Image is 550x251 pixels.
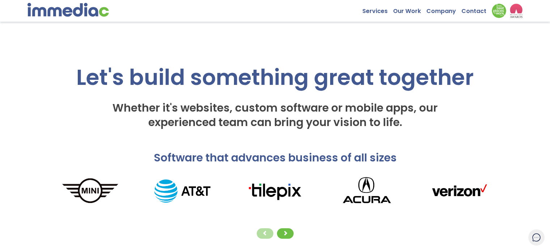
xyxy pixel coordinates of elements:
a: Contact [461,4,492,15]
img: verizonLogo.png [413,181,505,201]
img: immediac [27,3,109,17]
img: tilepixLogo.png [229,181,321,201]
span: Whether it's websites, custom software or mobile apps, our experienced team can bring your vision... [112,100,438,130]
a: Company [426,4,461,15]
img: AT%26T_logo.png [136,179,229,203]
span: Software that advances business of all sizes [154,150,397,165]
span: Let's build something great together [76,62,474,92]
img: Down [492,4,506,18]
img: MINI_logo.png [44,177,136,205]
a: Services [362,4,393,15]
img: Acura_logo.png [321,172,413,209]
a: Our Work [393,4,426,15]
img: logo2_wea_nobg.webp [510,4,523,18]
